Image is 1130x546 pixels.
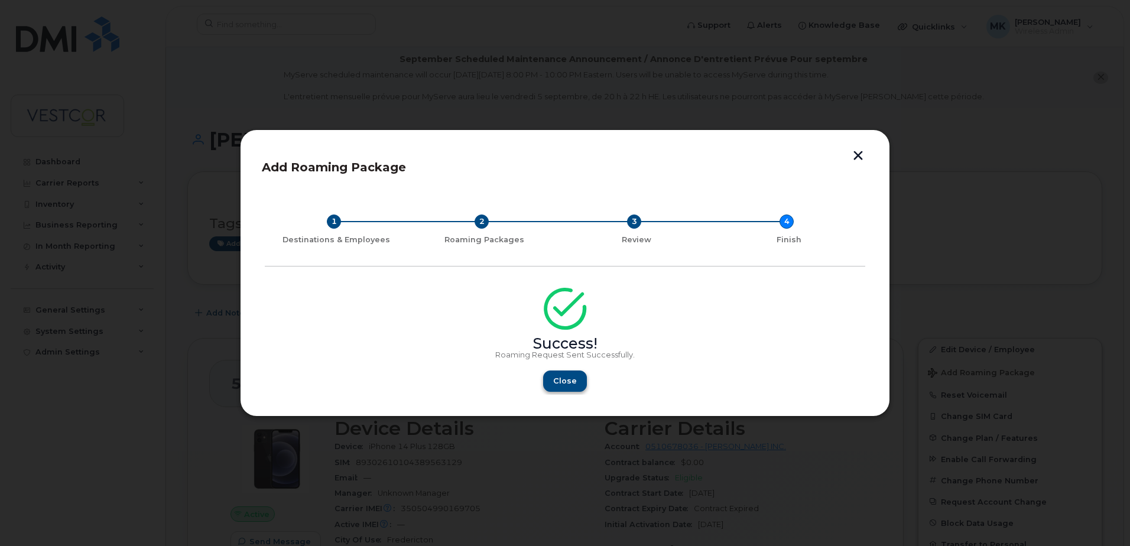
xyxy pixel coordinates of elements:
[265,339,865,349] div: Success!
[627,214,641,229] div: 3
[327,214,341,229] div: 1
[413,235,556,245] div: Roaming Packages
[269,235,403,245] div: Destinations & Employees
[553,375,577,386] span: Close
[262,160,406,174] span: Add Roaming Package
[565,235,708,245] div: Review
[475,214,489,229] div: 2
[543,370,587,392] button: Close
[265,350,865,360] p: Roaming Request Sent Successfully.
